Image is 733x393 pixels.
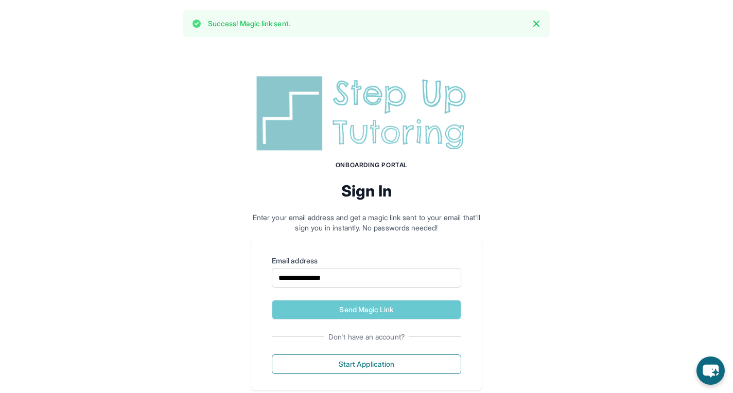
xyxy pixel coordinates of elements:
h2: Sign In [251,182,482,200]
button: Start Application [272,354,461,374]
button: chat-button [696,356,725,385]
button: Send Magic Link [272,300,461,319]
p: Enter your email address and get a magic link sent to your email that'll sign you in instantly. N... [251,212,482,233]
label: Email address [272,256,461,266]
span: Don't have an account? [324,332,409,342]
p: Success! Magic link sent. [208,19,290,29]
h1: Onboarding Portal [261,161,482,169]
img: Step Up Tutoring horizontal logo [251,72,482,155]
